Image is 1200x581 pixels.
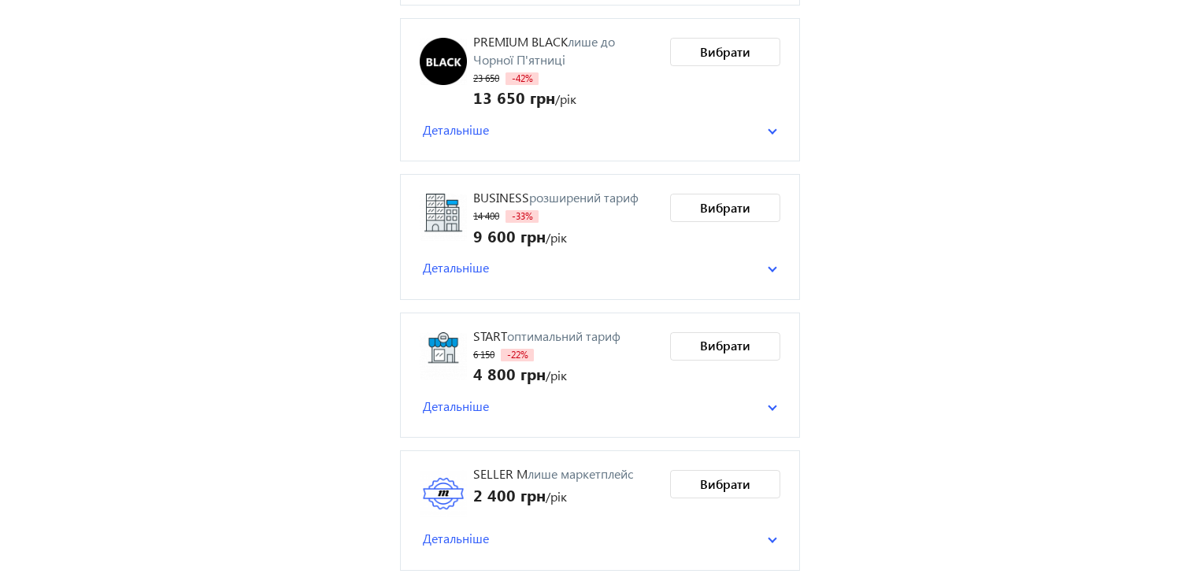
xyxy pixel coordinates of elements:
[473,362,546,384] span: 4 800 грн
[473,72,499,84] span: 23 650
[700,43,750,61] span: Вибрати
[473,224,639,246] div: /рік
[700,337,750,354] span: Вибрати
[473,328,507,344] span: Start
[528,465,633,482] span: лише маркетплейс
[423,530,489,547] span: Детальніше
[473,210,499,222] span: 14 400
[700,199,750,216] span: Вибрати
[670,470,780,498] button: Вибрати
[473,362,620,384] div: /рік
[473,86,657,108] div: /рік
[473,349,494,361] span: 6 150
[473,86,555,108] span: 13 650 грн
[501,349,534,361] span: -22%
[420,38,467,85] img: PREMIUM BLACK
[529,189,639,205] span: розширений тариф
[507,328,620,344] span: оптимальний тариф
[670,38,780,66] button: Вибрати
[420,194,467,241] img: Business
[473,189,529,205] span: Business
[473,465,528,482] span: Seller M
[670,332,780,361] button: Вибрати
[700,476,750,493] span: Вибрати
[420,527,780,550] mat-expansion-panel-header: Детальніше
[423,259,489,276] span: Детальніше
[473,224,546,246] span: 9 600 грн
[473,33,568,50] span: PREMIUM BLACK
[423,398,489,415] span: Детальніше
[670,194,780,222] button: Вибрати
[420,332,467,379] img: Start
[473,483,546,505] span: 2 400 грн
[420,118,780,142] mat-expansion-panel-header: Детальніше
[506,72,539,85] span: -42%
[473,33,615,67] span: лише до Чорної П'ятниці
[420,256,780,279] mat-expansion-panel-header: Детальніше
[420,470,467,517] img: Seller M
[423,121,489,139] span: Детальніше
[420,394,780,418] mat-expansion-panel-header: Детальніше
[506,210,539,223] span: -33%
[473,483,633,505] div: /рік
